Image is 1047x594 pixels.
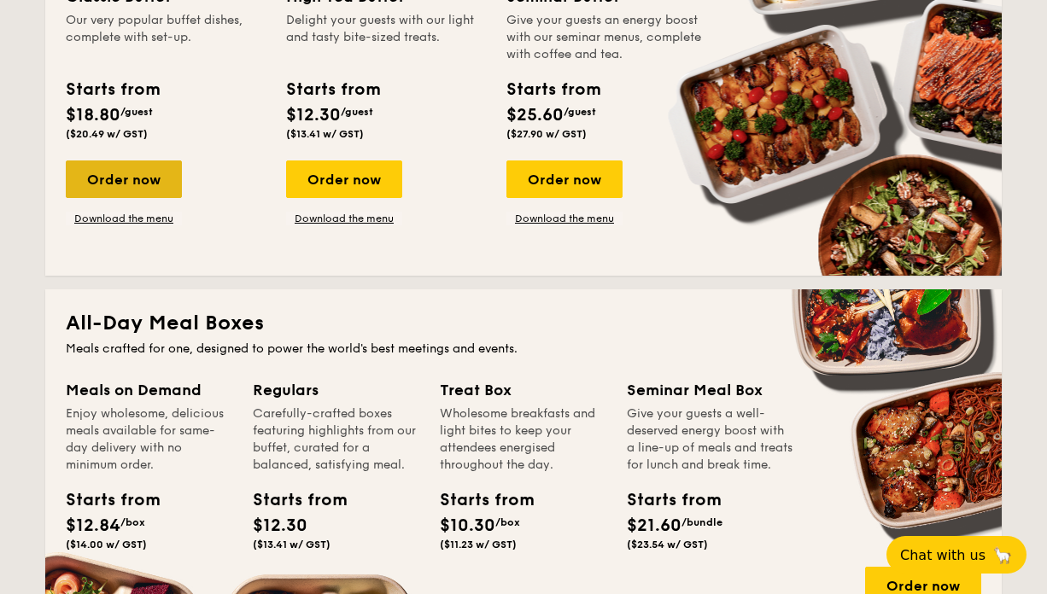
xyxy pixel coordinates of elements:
div: Seminar Meal Box [627,378,793,402]
div: Meals on Demand [66,378,232,402]
div: Starts from [253,487,330,513]
a: Download the menu [66,212,182,225]
div: Order now [506,160,623,198]
span: /box [495,516,520,528]
div: Our very popular buffet dishes, complete with set-up. [66,12,266,63]
span: $12.84 [66,515,120,536]
span: ($23.54 w/ GST) [627,539,708,550]
div: Starts from [66,77,159,102]
div: Give your guests an energy boost with our seminar menus, complete with coffee and tea. [506,12,706,63]
div: Order now [66,160,182,198]
span: $21.60 [627,515,681,536]
span: /guest [564,106,596,118]
div: Starts from [440,487,517,513]
span: ($11.23 w/ GST) [440,539,517,550]
span: ($13.41 w/ GST) [286,128,364,140]
span: ($13.41 w/ GST) [253,539,330,550]
span: 🦙 [992,545,1013,565]
div: Regulars [253,378,419,402]
div: Starts from [66,487,143,513]
span: /bundle [681,516,722,528]
div: Wholesome breakfasts and light bites to keep your attendees energised throughout the day. [440,405,606,474]
div: Starts from [506,77,600,102]
div: Give your guests a well-deserved energy boost with a line-up of meals and treats for lunch and br... [627,405,793,474]
span: $12.30 [286,105,341,125]
span: ($20.49 w/ GST) [66,128,148,140]
span: /box [120,516,145,528]
a: Download the menu [506,212,623,225]
span: Chat with us [900,547,986,563]
div: Order now [286,160,402,198]
div: Treat Box [440,378,606,402]
span: $18.80 [66,105,120,125]
span: $12.30 [253,515,307,536]
span: /guest [120,106,153,118]
div: Starts from [627,487,704,513]
span: ($27.90 w/ GST) [506,128,587,140]
span: $10.30 [440,515,495,536]
span: /guest [341,106,373,118]
div: Carefully-crafted boxes featuring highlights from our buffet, curated for a balanced, satisfying ... [253,405,419,474]
div: Delight your guests with our light and tasty bite-sized treats. [286,12,486,63]
span: $25.60 [506,105,564,125]
a: Download the menu [286,212,402,225]
div: Meals crafted for one, designed to power the world's best meetings and events. [66,341,981,358]
h2: All-Day Meal Boxes [66,310,981,337]
span: ($14.00 w/ GST) [66,539,147,550]
div: Starts from [286,77,379,102]
div: Enjoy wholesome, delicious meals available for same-day delivery with no minimum order. [66,405,232,474]
button: Chat with us🦙 [886,536,1027,574]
